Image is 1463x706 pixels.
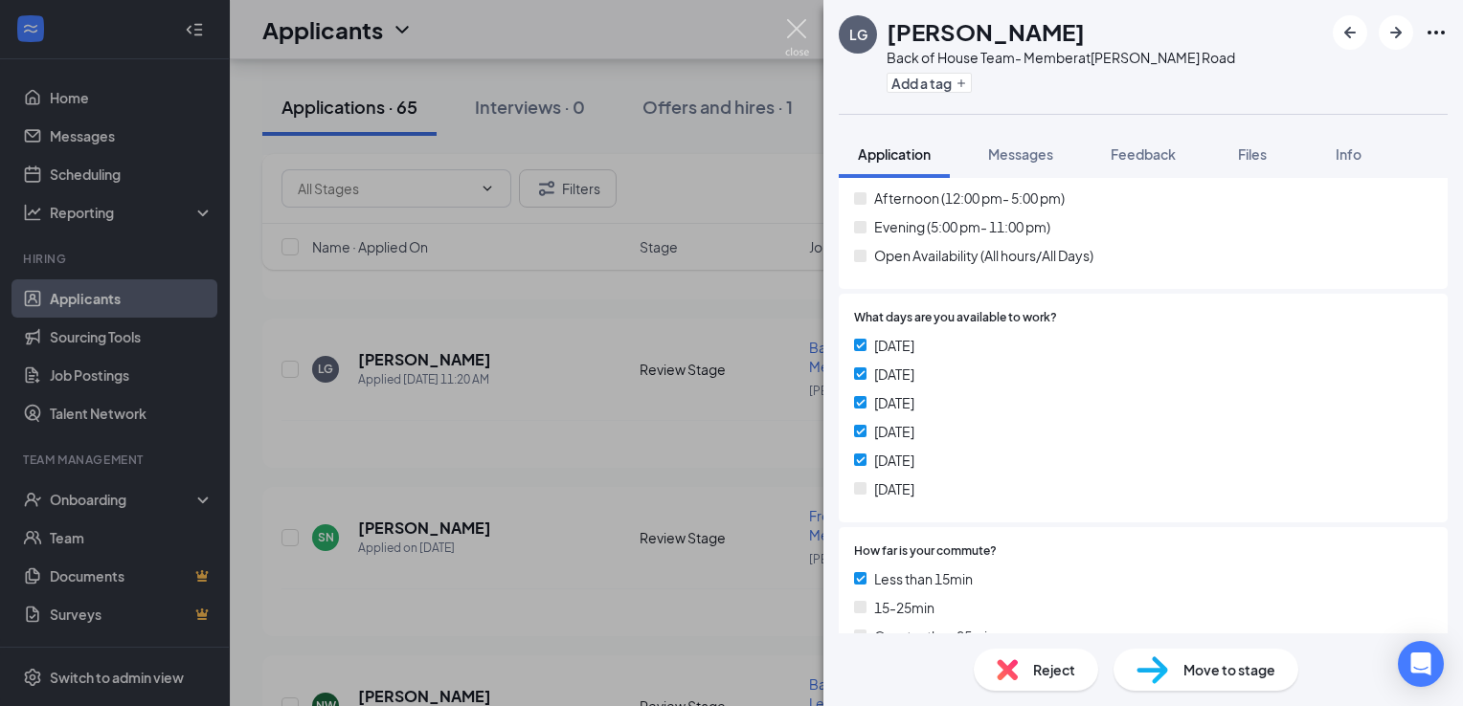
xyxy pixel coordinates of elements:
[1425,21,1448,44] svg: Ellipses
[854,309,1057,327] span: What days are you available to work?
[874,597,934,618] span: 15-25min
[1339,21,1362,44] svg: ArrowLeftNew
[874,568,973,589] span: Less than 15min
[1333,15,1367,50] button: ArrowLeftNew
[874,188,1065,209] span: Afternoon (12:00 pm- 5:00 pm)
[1183,659,1275,680] span: Move to stage
[1336,145,1362,163] span: Info
[956,77,967,89] svg: Plus
[1033,659,1075,680] span: Reject
[1238,145,1267,163] span: Files
[874,421,914,442] span: [DATE]
[1384,21,1407,44] svg: ArrowRight
[988,145,1053,163] span: Messages
[887,48,1235,67] div: Back of House Team- Member at [PERSON_NAME] Road
[874,335,914,356] span: [DATE]
[858,145,931,163] span: Application
[849,25,867,44] div: LG
[874,450,914,471] span: [DATE]
[1398,641,1444,687] div: Open Intercom Messenger
[1111,145,1176,163] span: Feedback
[874,478,914,499] span: [DATE]
[874,245,1093,266] span: Open Availability (All hours/All Days)
[874,364,914,385] span: [DATE]
[854,542,997,561] span: How far is your commute?
[887,15,1085,48] h1: [PERSON_NAME]
[874,626,995,647] span: Greater than 25min
[1379,15,1413,50] button: ArrowRight
[887,73,972,93] button: PlusAdd a tag
[874,392,914,413] span: [DATE]
[874,216,1050,237] span: Evening (5:00 pm- 11:00 pm)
